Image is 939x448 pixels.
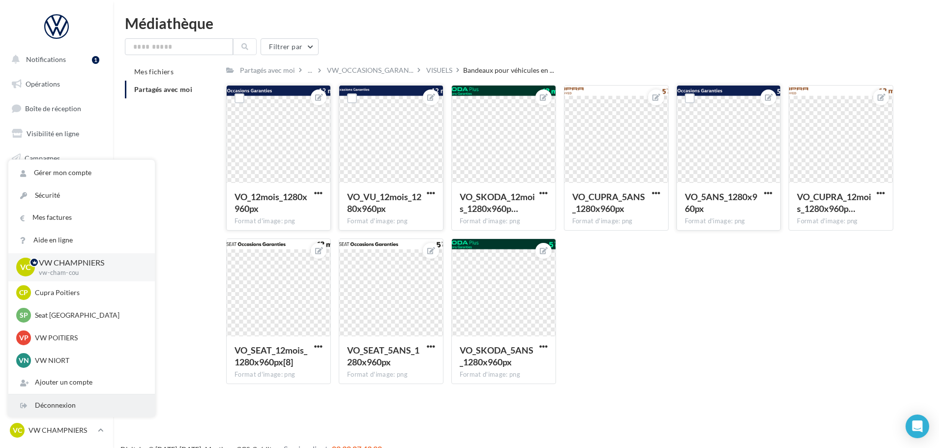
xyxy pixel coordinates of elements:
[6,221,107,242] a: Calendrier
[572,191,645,214] span: VO_CUPRA_5ANS_1280x960px
[8,207,155,229] a: Mes factures
[39,257,139,269] p: VW CHAMPNIERS
[347,191,421,214] span: VO_VU_12mois_1280x960px
[327,65,413,75] span: VW_OCCASIONS_GARAN...
[8,421,105,440] a: VC VW CHAMPNIERS
[463,65,554,75] span: Bandeaux pour véhicules en ...
[6,123,107,144] a: Visibilité en ligne
[460,191,535,214] span: VO_SKODA_12mois_1280x960px[85]
[797,217,885,226] div: Format d'image: png
[35,333,143,343] p: VW POITIERS
[261,38,319,55] button: Filtrer par
[6,278,107,307] a: Campagnes DataOnDemand
[235,217,323,226] div: Format d'image: png
[6,172,107,193] a: Contacts
[797,191,871,214] span: VO_CUPRA_12mois_1280x960px[51]
[6,148,107,169] a: Campagnes
[13,425,22,435] span: VC
[240,65,295,75] div: Partagés avec moi
[8,394,155,417] div: Déconnexion
[19,356,29,365] span: VN
[6,74,107,94] a: Opérations
[6,98,107,119] a: Boîte de réception
[26,55,66,63] span: Notifications
[235,370,323,379] div: Format d'image: png
[134,85,192,93] span: Partagés avec moi
[29,425,94,435] p: VW CHAMPNIERS
[347,345,419,367] span: VO_SEAT_5ANS_1280x960px
[19,288,28,298] span: CP
[572,217,660,226] div: Format d'image: png
[26,80,60,88] span: Opérations
[426,65,452,75] div: VISUELS
[6,49,103,70] button: Notifications 1
[35,356,143,365] p: VW NIORT
[39,269,139,277] p: vw-cham-cou
[235,345,307,367] span: VO_SEAT_12mois_1280x960px[8]
[20,262,31,273] span: VC
[685,191,757,214] span: VO_5ANS_1280x960px
[306,63,314,77] div: ...
[125,16,927,30] div: Médiathèque
[27,129,79,138] span: Visibilité en ligne
[19,333,29,343] span: VP
[906,415,929,438] div: Open Intercom Messenger
[8,371,155,393] div: Ajouter un compte
[347,217,435,226] div: Format d'image: png
[35,310,143,320] p: Seat [GEOGRAPHIC_DATA]
[8,184,155,207] a: Sécurité
[8,162,155,184] a: Gérer mon compte
[460,345,533,367] span: VO_SKODA_5ANS_1280x960px
[25,104,81,113] span: Boîte de réception
[6,197,107,217] a: Médiathèque
[35,288,143,298] p: Cupra Poitiers
[460,217,548,226] div: Format d'image: png
[6,245,107,274] a: PLV et print personnalisable
[134,67,174,76] span: Mes fichiers
[347,370,435,379] div: Format d'image: png
[8,229,155,251] a: Aide en ligne
[25,153,60,162] span: Campagnes
[685,217,773,226] div: Format d'image: png
[460,370,548,379] div: Format d'image: png
[92,56,99,64] div: 1
[20,310,28,320] span: SP
[235,191,307,214] span: VO_12mois_1280x960px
